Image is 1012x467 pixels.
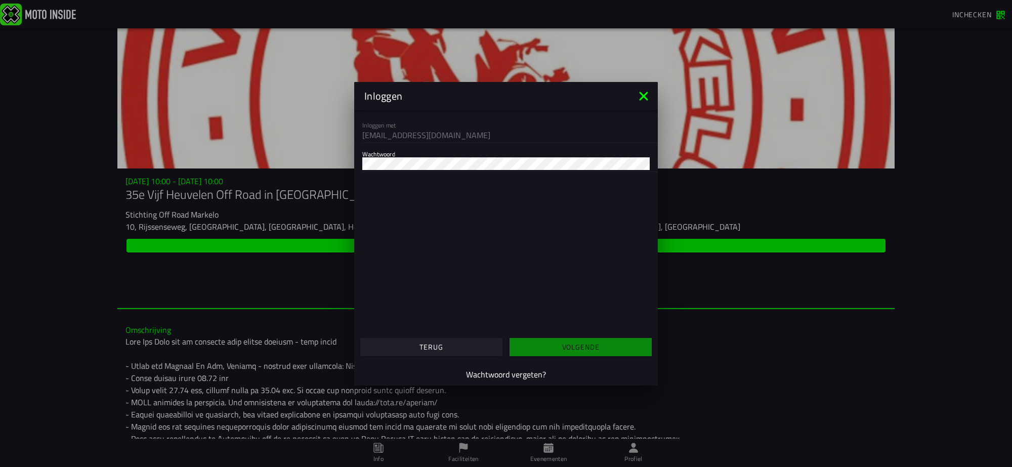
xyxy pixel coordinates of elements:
ion-button: Terug [360,338,502,356]
ion-text: Wachtwoord vergeten? [466,368,546,380]
input: Wachtwoord [362,157,650,170]
input: Inloggen met [362,129,650,141]
ion-title: Inloggen [354,89,636,104]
